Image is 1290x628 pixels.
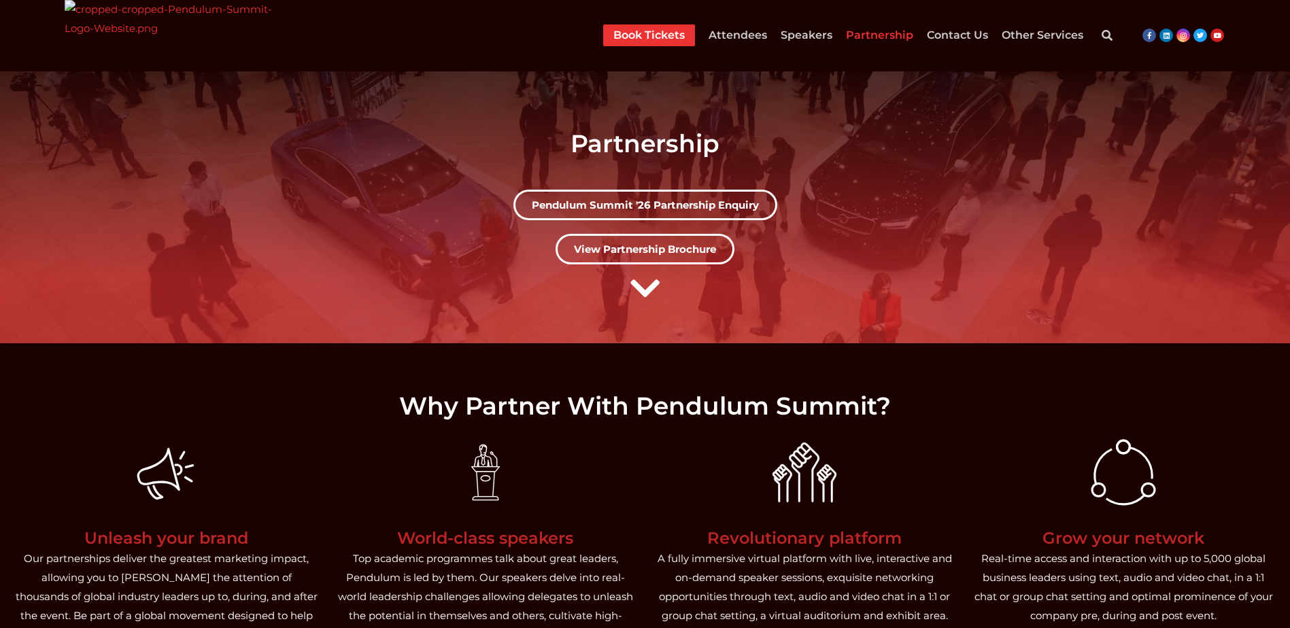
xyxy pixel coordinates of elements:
h2: Partnership [265,131,1026,156]
p: Real-time access and interaction with up to 5,000 global business leaders using text, audio and v... [971,549,1276,625]
a: Contact Us [927,24,988,46]
h3: Grow your network [971,527,1276,550]
h3: Revolutionary platform [652,527,957,550]
h2: Why Partner With Pendulum Summit? [7,394,1283,418]
h3: Unleash your brand [14,527,319,550]
a: View Partnership Brochure [556,234,734,264]
h3: World-class speakers [333,527,638,550]
a: Pendulum Summit '26 Partnership Enquiry [513,190,777,220]
span: Pendulum Summit '26 Partnership Enquiry [532,200,759,210]
span: View Partnership Brochure [574,244,716,254]
div: Search [1093,22,1121,49]
a: Other Services [1002,24,1083,46]
a: Book Tickets [613,24,685,46]
nav: Menu [603,24,1083,46]
a: Speakers [781,24,832,46]
a: Attendees [709,24,767,46]
a: Partnership [846,24,913,46]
